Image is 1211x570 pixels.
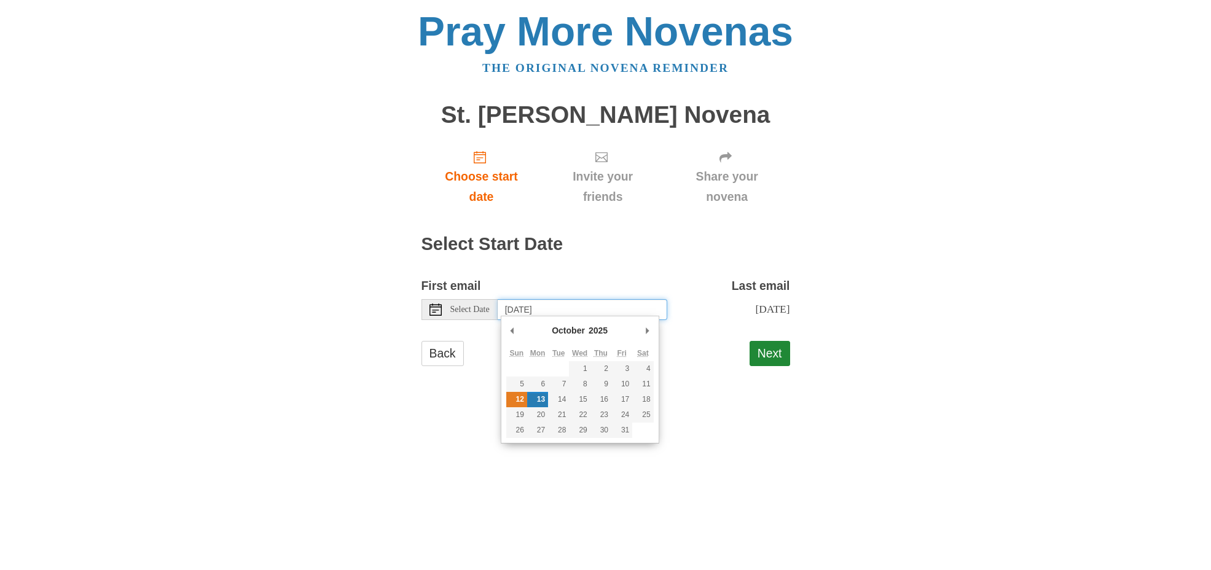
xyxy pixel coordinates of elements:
label: First email [421,276,481,296]
button: Next [750,341,790,366]
abbr: Friday [617,349,626,357]
button: 14 [548,392,569,407]
button: 28 [548,423,569,438]
button: 11 [632,377,653,392]
input: Use the arrow keys to pick a date [498,299,667,320]
button: Next Month [641,321,654,340]
button: 16 [590,392,611,407]
button: 23 [590,407,611,423]
button: 8 [569,377,590,392]
button: 29 [569,423,590,438]
span: Choose start date [434,166,530,207]
button: 12 [506,392,527,407]
button: 5 [506,377,527,392]
button: 10 [611,377,632,392]
a: The original novena reminder [482,61,729,74]
button: 24 [611,407,632,423]
button: 30 [590,423,611,438]
abbr: Monday [530,349,546,357]
span: Invite your friends [554,166,651,207]
abbr: Thursday [594,349,608,357]
button: 2 [590,361,611,377]
a: Invite your friends [541,140,664,213]
label: Last email [732,276,790,296]
button: 31 [611,423,632,438]
button: 15 [569,392,590,407]
button: 7 [548,377,569,392]
button: 13 [527,392,548,407]
button: 22 [569,407,590,423]
abbr: Sunday [509,349,523,357]
button: 20 [527,407,548,423]
span: Share your novena [676,166,778,207]
abbr: Tuesday [552,349,565,357]
span: [DATE] [755,303,790,315]
a: Back [421,341,464,366]
h1: St. [PERSON_NAME] Novena [421,102,790,128]
abbr: Saturday [637,349,649,357]
a: Share your novena [664,140,790,213]
button: 25 [632,407,653,423]
div: October [550,321,587,340]
button: Previous Month [506,321,519,340]
h2: Select Start Date [421,235,790,254]
button: 17 [611,392,632,407]
a: Pray More Novenas [418,9,793,54]
button: 26 [506,423,527,438]
abbr: Wednesday [572,349,587,357]
div: 2025 [587,321,609,340]
button: 21 [548,407,569,423]
button: 1 [569,361,590,377]
button: 3 [611,361,632,377]
a: Choose start date [421,140,542,213]
button: 6 [527,377,548,392]
span: Select Date [450,305,490,314]
button: 18 [632,392,653,407]
button: 4 [632,361,653,377]
button: 19 [506,407,527,423]
button: 27 [527,423,548,438]
button: 9 [590,377,611,392]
